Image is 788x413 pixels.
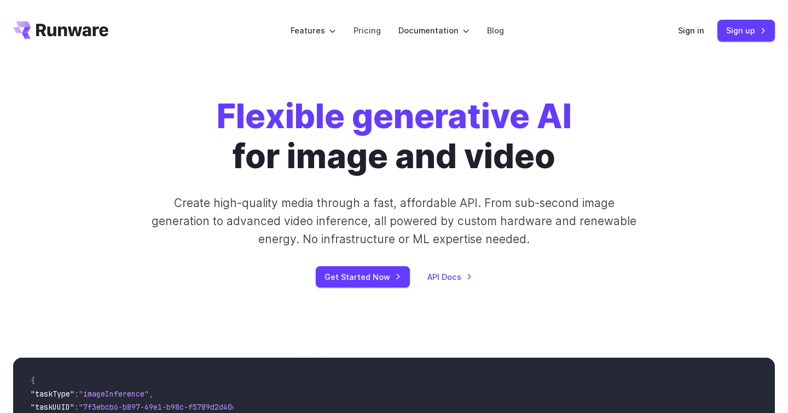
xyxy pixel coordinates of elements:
span: : [74,389,79,399]
span: "taskUUID" [31,402,74,412]
span: "7f3ebcb6-b897-49e1-b98c-f5789d2d40d7" [79,402,245,412]
label: Documentation [398,24,470,37]
span: , [149,389,153,399]
span: : [74,402,79,412]
a: Get Started Now [316,266,410,288]
a: Sign up [717,20,775,41]
span: "imageInference" [79,389,149,399]
label: Features [291,24,336,37]
span: { [31,376,35,386]
strong: Flexible generative AI [217,96,572,136]
a: Blog [487,24,504,37]
a: Sign in [678,24,704,37]
span: "taskType" [31,389,74,399]
a: API Docs [427,271,472,283]
p: Create high-quality media through a fast, affordable API. From sub-second image generation to adv... [150,194,638,249]
a: Go to / [13,21,108,39]
h1: for image and video [217,96,572,176]
a: Pricing [354,24,381,37]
